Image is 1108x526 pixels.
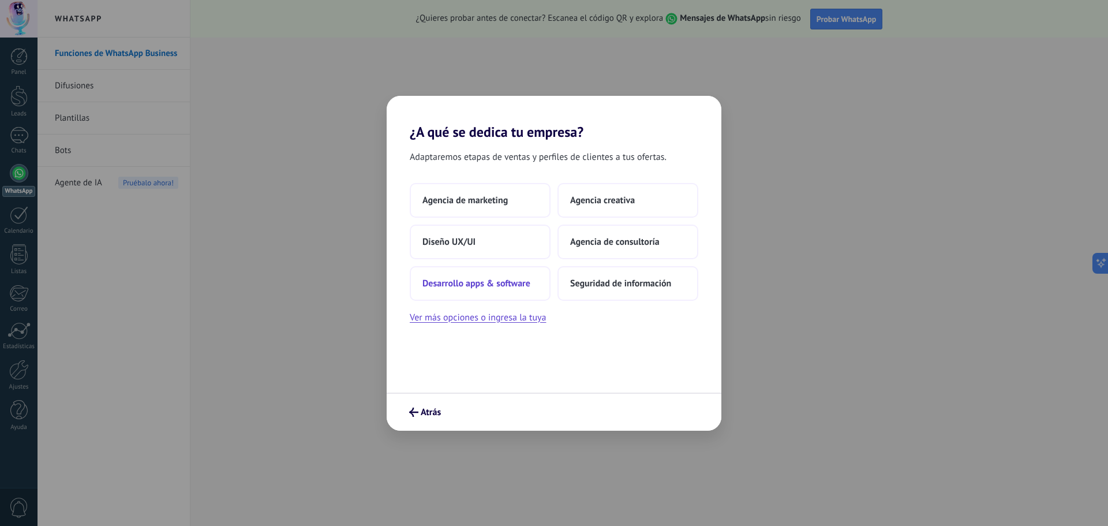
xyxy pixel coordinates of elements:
button: Seguridad de información [557,266,698,301]
span: Atrás [421,408,441,416]
button: Agencia de marketing [410,183,551,218]
h2: ¿A qué se dedica tu empresa? [387,96,721,140]
span: Diseño UX/UI [422,236,476,248]
span: Agencia creativa [570,195,635,206]
button: Diseño UX/UI [410,225,551,259]
button: Agencia creativa [557,183,698,218]
span: Agencia de marketing [422,195,508,206]
button: Agencia de consultoría [557,225,698,259]
span: Seguridad de información [570,278,671,289]
button: Ver más opciones o ingresa la tuya [410,310,546,325]
span: Adaptaremos etapas de ventas y perfiles de clientes a tus ofertas. [410,150,667,165]
span: Desarrollo apps & software [422,278,530,289]
button: Desarrollo apps & software [410,266,551,301]
span: Agencia de consultoría [570,236,660,248]
button: Atrás [404,402,446,422]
